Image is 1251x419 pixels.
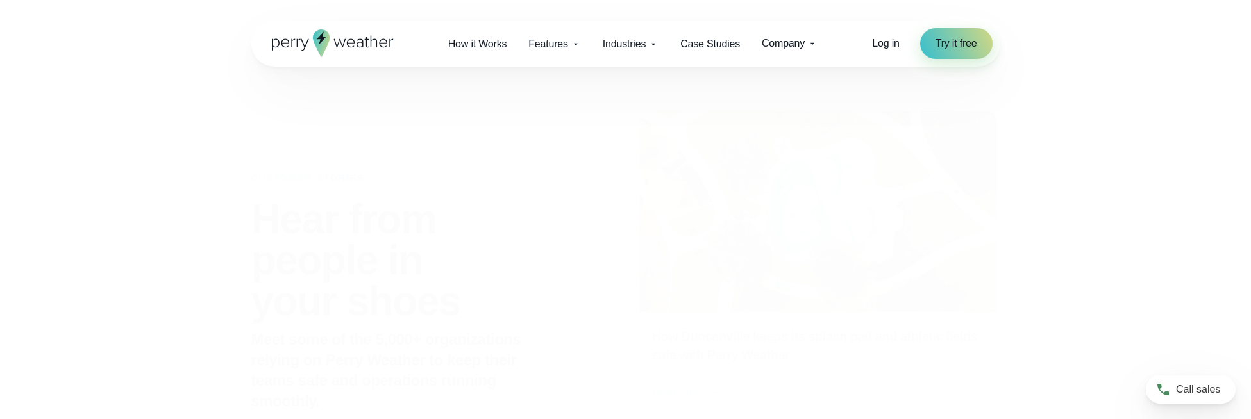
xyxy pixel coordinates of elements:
[680,37,740,52] span: Case Studies
[1176,382,1220,397] span: Call sales
[437,31,518,57] a: How it Works
[920,28,993,59] a: Try it free
[872,38,899,49] span: Log in
[448,37,507,52] span: How it Works
[603,37,646,52] span: Industries
[669,31,751,57] a: Case Studies
[936,36,977,51] span: Try it free
[1146,375,1236,404] a: Call sales
[872,36,899,51] a: Log in
[762,36,805,51] span: Company
[528,37,568,52] span: Features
